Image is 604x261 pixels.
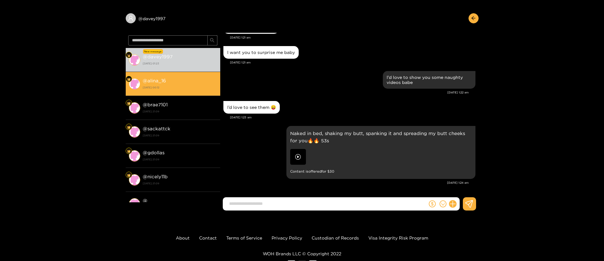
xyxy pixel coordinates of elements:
[199,235,217,240] a: Contact
[226,235,262,240] a: Terms of Service
[129,102,140,114] img: conversation
[143,157,217,162] strong: [DATE] 21:09
[223,90,469,95] div: [DATE] 1:22 am
[471,16,476,21] span: arrow-left
[143,61,217,66] strong: [DATE] 01:23
[312,235,359,240] a: Custodian of Records
[143,85,217,90] strong: [DATE] 00:12
[207,35,217,45] button: search
[143,49,163,54] div: New message
[129,150,140,162] img: conversation
[429,200,436,207] span: dollar
[143,78,166,83] strong: @ alina_16
[227,105,276,110] div: I’d love to see them 😛
[230,35,475,40] div: [DATE] 1:21 am
[223,181,469,185] div: [DATE] 1:24 am
[127,77,131,81] img: Fan Level
[210,38,215,43] span: search
[383,71,475,89] div: Sep. 25, 1:22 am
[223,46,299,59] div: Sep. 25, 1:21 am
[143,181,217,186] strong: [DATE] 21:09
[290,168,472,175] small: Content is offered for $ 30
[129,54,140,66] img: conversation
[128,15,134,21] span: user
[469,13,479,23] button: arrow-left
[143,102,168,107] strong: @ brae7101
[143,174,168,179] strong: @ nicely11b
[368,235,428,240] a: Visa Integrity Risk Program
[129,78,140,90] img: conversation
[143,54,173,59] strong: @ davey1997
[143,198,147,203] strong: @
[176,235,190,240] a: About
[143,150,164,155] strong: @ gdollas
[286,126,475,179] div: Sep. 25, 1:24 am
[143,133,217,138] strong: [DATE] 21:09
[127,101,131,105] img: Fan Level
[129,198,140,210] img: conversation
[290,149,306,165] img: preview
[127,125,131,129] img: Fan Level
[223,101,280,114] div: Sep. 25, 1:23 am
[127,53,131,57] img: Fan Level
[227,50,295,55] div: I want you to surprise me baby
[230,115,475,120] div: [DATE] 1:23 am
[129,126,140,138] img: conversation
[143,109,217,114] strong: [DATE] 21:09
[428,199,437,209] button: dollar
[440,200,446,207] span: smile
[127,173,131,177] img: Fan Level
[127,149,131,153] img: Fan Level
[143,126,170,131] strong: @ sackattck
[272,235,302,240] a: Privacy Policy
[230,60,475,65] div: [DATE] 1:21 am
[290,130,472,144] p: Naked in bed, shaking my butt, spanking it and spreading my butt cheeks for you🔥🔥 53s
[129,174,140,186] img: conversation
[126,13,220,23] div: @davey1997
[387,75,472,85] div: I'd love to show you some naughty videos babe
